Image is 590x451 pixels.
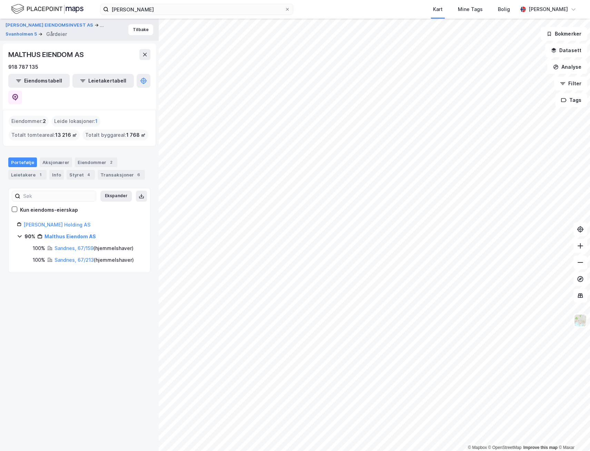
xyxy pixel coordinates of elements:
[43,117,46,125] span: 2
[9,129,80,141] div: Totalt tomteareal :
[85,171,92,178] div: 4
[554,77,587,90] button: Filter
[49,170,64,180] div: Info
[75,157,117,167] div: Eiendommer
[23,222,90,228] a: [PERSON_NAME] Holding AS
[574,314,587,327] img: Z
[9,116,49,127] div: Eiendommer :
[8,63,38,71] div: 918 787 135
[11,3,83,15] img: logo.f888ab2527a4732fd821a326f86c7f29.svg
[135,171,142,178] div: 6
[55,131,77,139] span: 13 216 ㎡
[100,191,132,202] button: Ekspander
[433,5,443,13] div: Kart
[98,170,145,180] div: Transaksjoner
[82,129,148,141] div: Totalt byggareal :
[33,244,45,252] div: 100%
[6,21,95,29] button: [PERSON_NAME] EIENDOMSINVEST AS
[40,157,72,167] div: Aksjonærer
[498,5,510,13] div: Bolig
[523,445,558,450] a: Improve this map
[55,244,134,252] div: ( hjemmelshaver )
[55,245,94,251] a: Sandnes, 67/159
[72,74,134,88] button: Leietakertabell
[555,93,587,107] button: Tags
[8,49,85,60] div: MALTHUS EIENDOM AS
[55,257,94,263] a: Sandnes, 67/213
[126,131,146,139] span: 1 768 ㎡
[547,60,587,74] button: Analyse
[108,159,115,166] div: 2
[33,256,45,264] div: 100%
[100,21,104,29] div: ...
[20,206,78,214] div: Kun eiendoms-eierskap
[529,5,568,13] div: [PERSON_NAME]
[8,74,70,88] button: Eiendomstabell
[555,418,590,451] iframe: Chat Widget
[67,170,95,180] div: Styret
[458,5,483,13] div: Mine Tags
[545,44,587,57] button: Datasett
[55,256,134,264] div: ( hjemmelshaver )
[128,24,153,35] button: Tilbake
[45,233,96,239] a: Malthus Eiendom AS
[468,445,487,450] a: Mapbox
[109,4,285,15] input: Søk på adresse, matrikkel, gårdeiere, leietakere eller personer
[95,117,98,125] span: 1
[6,31,38,38] button: Svanholmen 5
[51,116,100,127] div: Leide lokasjoner :
[46,30,67,38] div: Gårdeier
[488,445,522,450] a: OpenStreetMap
[541,27,587,41] button: Bokmerker
[37,171,44,178] div: 1
[24,232,35,241] div: 90%
[8,157,37,167] div: Portefølje
[20,191,96,201] input: Søk
[8,170,47,180] div: Leietakere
